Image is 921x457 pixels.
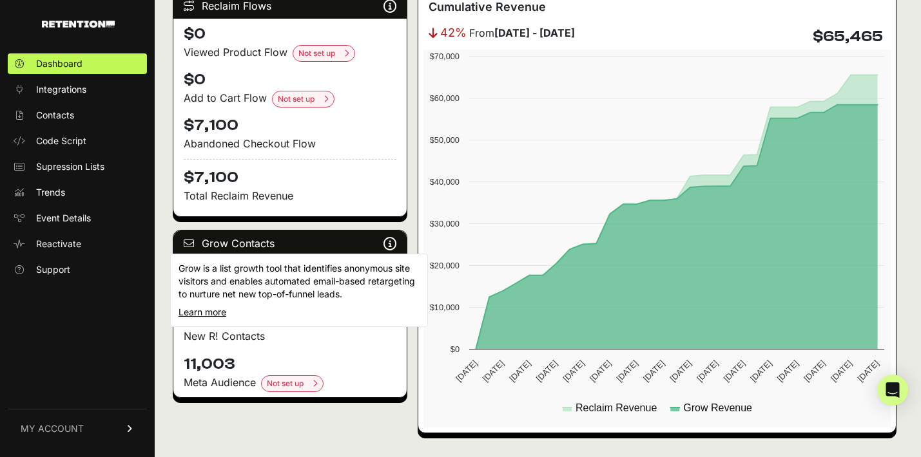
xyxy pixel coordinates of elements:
[36,83,86,96] span: Integrations
[36,160,104,173] span: Supression Lists
[721,359,746,384] text: [DATE]
[8,259,147,280] a: Support
[8,156,147,177] a: Supression Lists
[668,359,693,384] text: [DATE]
[429,303,459,312] text: $10,000
[36,135,86,147] span: Code Script
[8,182,147,203] a: Trends
[440,24,467,42] span: 42%
[534,359,559,384] text: [DATE]
[184,159,396,188] h4: $7,100
[36,109,74,122] span: Contacts
[8,105,147,126] a: Contacts
[184,328,396,344] p: New R! Contacts
[429,219,459,228] text: $30,000
[184,115,396,136] h4: $7,100
[641,359,666,384] text: [DATE]
[588,359,613,384] text: [DATE]
[8,234,147,254] a: Reactivate
[454,359,479,384] text: [DATE]
[36,57,82,70] span: Dashboard
[173,230,407,256] div: Grow Contacts
[813,26,883,47] h4: $65,465
[184,90,396,107] div: Add to Cart Flow
[450,344,459,354] text: $0
[695,359,720,384] text: [DATE]
[184,44,396,62] div: Viewed Product Flow
[494,26,575,39] strong: [DATE] - [DATE]
[8,208,147,228] a: Event Details
[802,359,827,384] text: [DATE]
[8,53,147,74] a: Dashboard
[21,422,84,435] span: MY ACCOUNT
[36,238,81,250] span: Reactivate
[429,261,459,270] text: $20,000
[429,93,459,103] text: $60,000
[561,359,586,384] text: [DATE]
[576,402,657,413] text: Reclaim Revenue
[184,24,396,44] h4: $0
[748,359,773,384] text: [DATE]
[184,354,396,375] h4: 11,003
[184,70,396,90] h4: $0
[429,135,459,145] text: $50,000
[42,21,115,28] img: Retention.com
[36,186,65,199] span: Trends
[469,25,575,41] span: From
[614,359,639,384] text: [DATE]
[775,359,800,384] text: [DATE]
[184,375,396,392] div: Meta Audience
[36,212,91,225] span: Event Details
[184,136,396,151] div: Abandoned Checkout Flow
[829,359,854,384] text: [DATE]
[36,263,70,276] span: Support
[8,131,147,151] a: Code Script
[179,262,420,301] p: Grow is a list growth tool that identifies anonymous site visitors and enables automated email-ba...
[480,359,505,384] text: [DATE]
[507,359,532,384] text: [DATE]
[855,359,880,384] text: [DATE]
[184,188,396,203] p: Total Reclaim Revenue
[877,375,908,406] div: Open Intercom Messenger
[429,51,459,61] text: $70,000
[179,306,226,317] a: Learn more
[8,409,147,448] a: MY ACCOUNT
[8,79,147,100] a: Integrations
[683,402,752,413] text: Grow Revenue
[429,177,459,187] text: $40,000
